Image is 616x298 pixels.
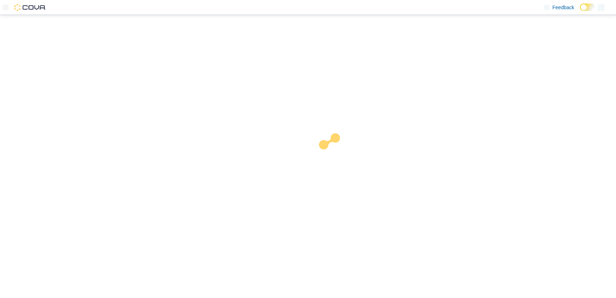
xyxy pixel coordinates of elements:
img: Cova [14,4,46,11]
img: cova-loader [308,128,361,181]
a: Feedback [541,0,577,15]
input: Dark Mode [580,4,595,11]
span: Feedback [553,4,574,11]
